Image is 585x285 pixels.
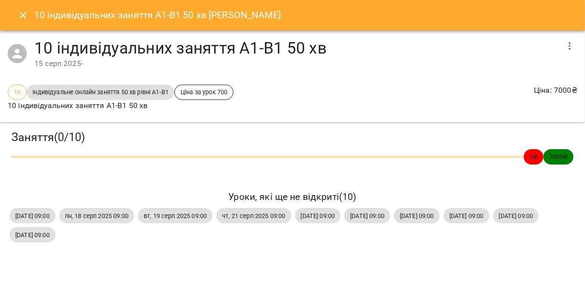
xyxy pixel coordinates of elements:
span: [DATE] 09:00 [394,211,440,220]
span: Ціна за урок 700 [175,88,233,97]
span: [DATE] 09:00 [493,211,539,220]
span: пн, 18 серп 2025 09:00 [59,211,134,220]
h6: 10 індивідуальних заняття А1-В1 50 хв [PERSON_NAME] [34,8,281,22]
span: [DATE] 09:00 [10,211,55,220]
span: 7000 ₴ [543,152,574,161]
span: Індивідуальне онлайн заняття 50 хв рівні А1-В1 [27,88,174,97]
span: [DATE] 09:00 [10,230,55,240]
span: 0 ₴ [524,152,543,161]
p: Ціна : 7000 ₴ [534,85,577,96]
div: 15 серп 2025 - [34,58,558,69]
span: [DATE] 09:00 [344,211,390,220]
h4: 10 індивідуальних заняття А1-В1 50 хв [34,38,558,58]
span: вт, 19 серп 2025 09:00 [138,211,213,220]
button: Close [11,4,34,27]
h6: Уроки, які ще не відкриті ( 10 ) [10,189,575,204]
p: 10 індивідуальних заняття А1-В1 50 хв [8,100,234,111]
span: [DATE] 09:00 [295,211,341,220]
span: [DATE] 09:00 [444,211,489,220]
h3: Заняття ( 0 / 10 ) [11,130,574,145]
span: чт, 21 серп 2025 09:00 [216,211,291,220]
span: 10 [8,88,26,97]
